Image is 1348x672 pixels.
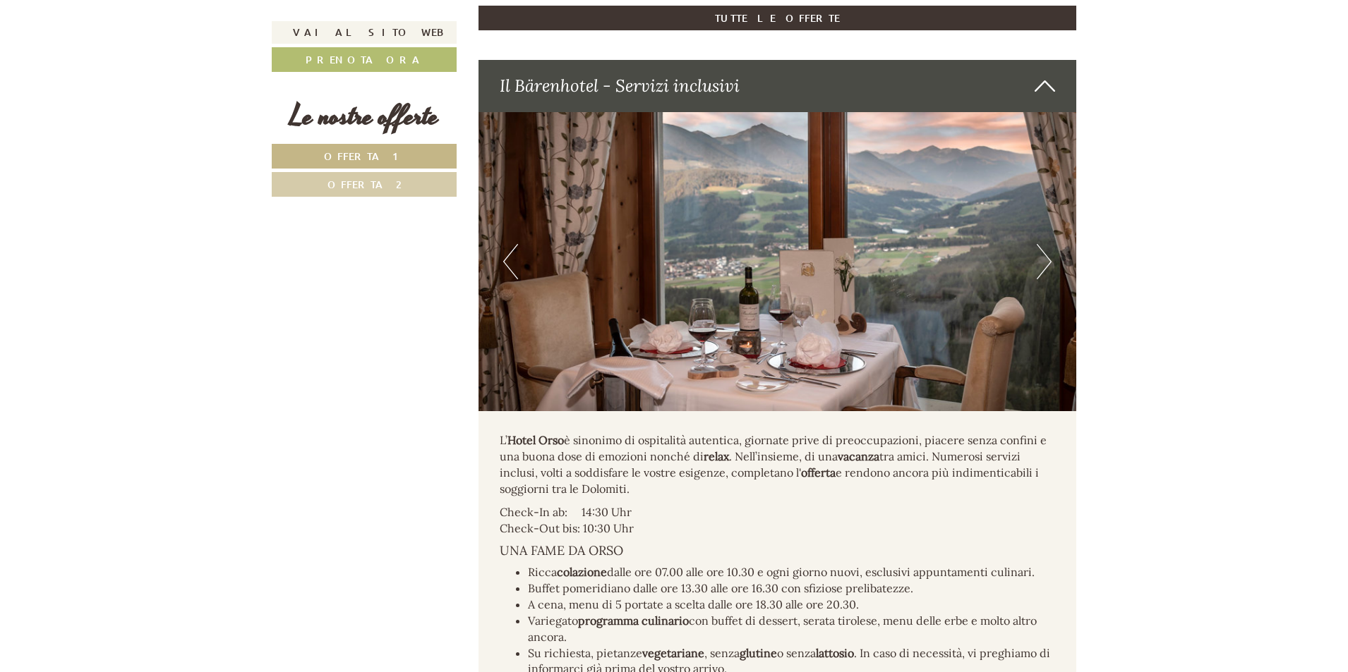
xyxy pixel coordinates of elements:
[500,544,1056,558] h4: UNA FAME DA ORSO
[528,580,1056,597] li: Buffet pomeridiano dalle ore 13.30 alle ore 16.30 con sfiziose prelibatezze.
[272,21,457,44] a: Vai al sito web
[816,646,854,660] strong: lattosio
[272,47,457,72] a: Prenota ora
[740,646,777,660] strong: glutine
[801,465,836,479] strong: offerta
[578,613,689,628] strong: programma culinario
[528,564,1056,580] li: Ricca dalle ore 07.00 alle ore 10.30 e ogni giorno nuovi, esclusivi appuntamenti culinari.
[503,244,518,279] button: Previous
[557,565,607,579] strong: colazione
[1037,244,1052,279] button: Next
[500,504,1056,537] p: Check-In ab: 14:30 Uhr Check-Out bis: 10:30 Uhr
[479,6,1077,30] a: TUTTE LE OFFERTE
[528,597,1056,613] li: A cena, menu di 5 portate a scelta dalle ore 18.30 alle ore 20.30.
[479,60,1077,112] div: Il Bärenhotel - Servizi inclusivi
[642,646,704,660] strong: vegetariane
[272,97,457,137] div: Le nostre offerte
[528,613,1056,645] li: Variegato con buffet di dessert, serata tirolese, menu delle erbe e molto altro ancora.
[500,432,1056,496] p: L’ è sinonimo di ospitalità autentica, giornate prive di preoccupazioni, piacere senza confini e ...
[327,178,402,191] span: Offerta 2
[324,149,405,163] span: Offerta 1
[507,433,564,447] strong: Hotel Orso
[838,449,879,463] strong: vacanza
[704,449,729,463] strong: relax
